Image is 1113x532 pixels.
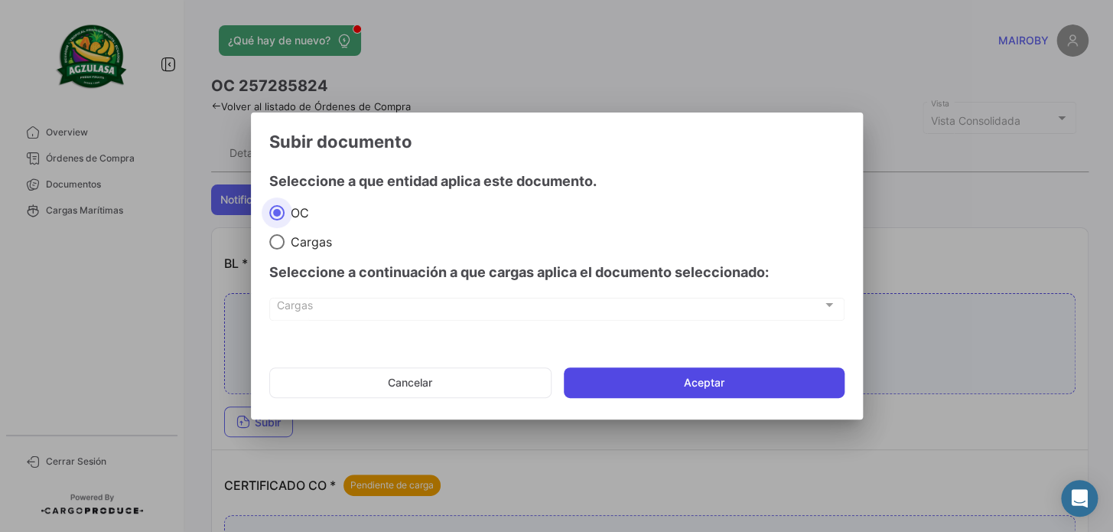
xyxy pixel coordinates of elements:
[269,171,845,192] h4: Seleccione a que entidad aplica este documento.
[277,302,822,315] span: Cargas
[564,367,845,398] button: Aceptar
[285,205,309,220] span: OC
[285,234,332,250] span: Cargas
[269,131,845,152] h3: Subir documento
[1061,480,1098,517] div: Abrir Intercom Messenger
[269,367,552,398] button: Cancelar
[269,262,845,283] h4: Seleccione a continuación a que cargas aplica el documento seleccionado:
